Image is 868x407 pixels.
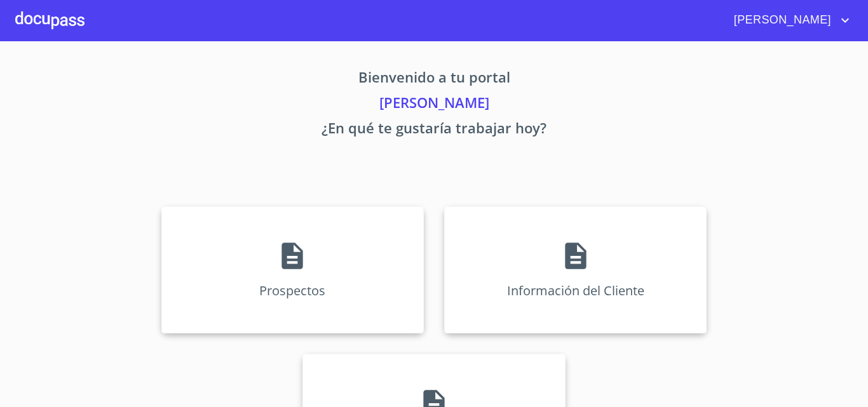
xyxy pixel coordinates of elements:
[43,67,825,92] p: Bienvenido a tu portal
[259,282,325,299] p: Prospectos
[43,117,825,143] p: ¿En qué te gustaría trabajar hoy?
[43,92,825,117] p: [PERSON_NAME]
[724,10,853,30] button: account of current user
[724,10,837,30] span: [PERSON_NAME]
[507,282,644,299] p: Información del Cliente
